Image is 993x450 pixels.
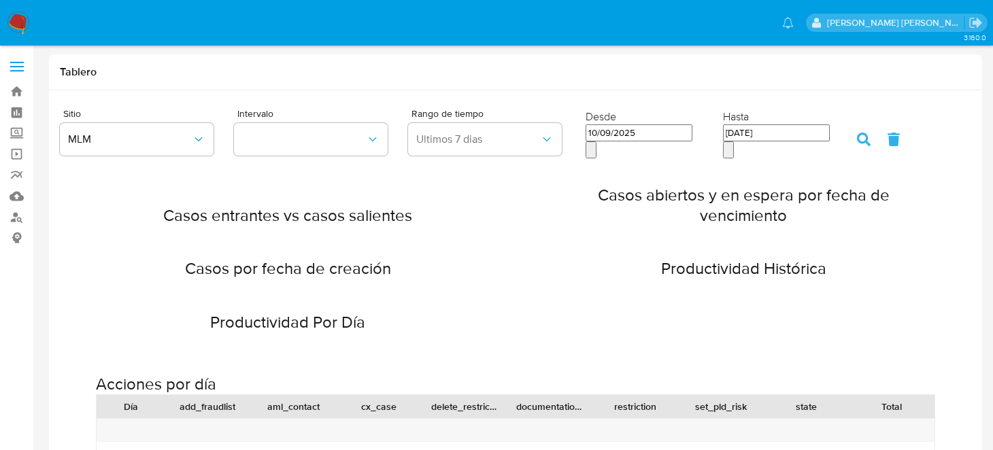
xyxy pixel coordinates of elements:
[688,400,754,413] div: set_pld_risk
[431,400,498,413] div: delete_restriction
[416,133,540,146] span: Ultimos 7 dias
[175,400,241,413] div: add_fraudlist
[411,109,586,118] span: Rango de tiempo
[68,133,192,146] span: MLM
[561,258,926,279] h2: Productividad Histórica
[561,185,926,226] h2: Casos abiertos y en espera por fecha de vencimiento
[105,258,470,279] h2: Casos por fecha de creación
[602,400,669,413] div: restriction
[60,65,971,79] h1: Tablero
[858,400,925,413] div: Total
[237,109,411,118] span: Intervalo
[586,109,616,124] label: Desde
[408,123,562,156] button: Ultimos 7 dias
[346,400,412,413] div: cx_case
[260,400,326,413] div: aml_contact
[773,400,840,413] div: state
[782,17,794,29] a: Notificaciones
[827,16,964,29] p: brenda.morenoreyes@mercadolibre.com.mx
[516,400,583,413] div: documentation_requested
[96,374,935,394] h2: Acciones por día
[106,400,156,413] div: Día
[63,109,237,118] span: Sitio
[723,109,749,124] label: Hasta
[60,123,214,156] button: MLM
[105,205,470,226] h2: Casos entrantes vs casos salientes
[969,16,983,30] a: Salir
[105,312,470,332] h2: Productividad Por Día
